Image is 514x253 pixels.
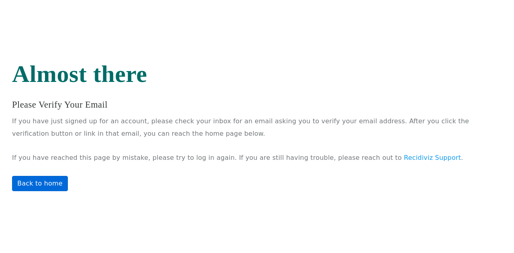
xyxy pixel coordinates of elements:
h3: Please verify your email [12,98,502,112]
a: Back to home [12,176,68,191]
p: If you have reached this page by mistake, please try to log in again. If you are still having tro... [12,152,502,164]
a: Recidiviz Support [404,154,461,161]
p: If you have just signed up for an account, please check your inbox for an email asking you to ver... [12,115,502,140]
h1: Almost there [12,62,502,86]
